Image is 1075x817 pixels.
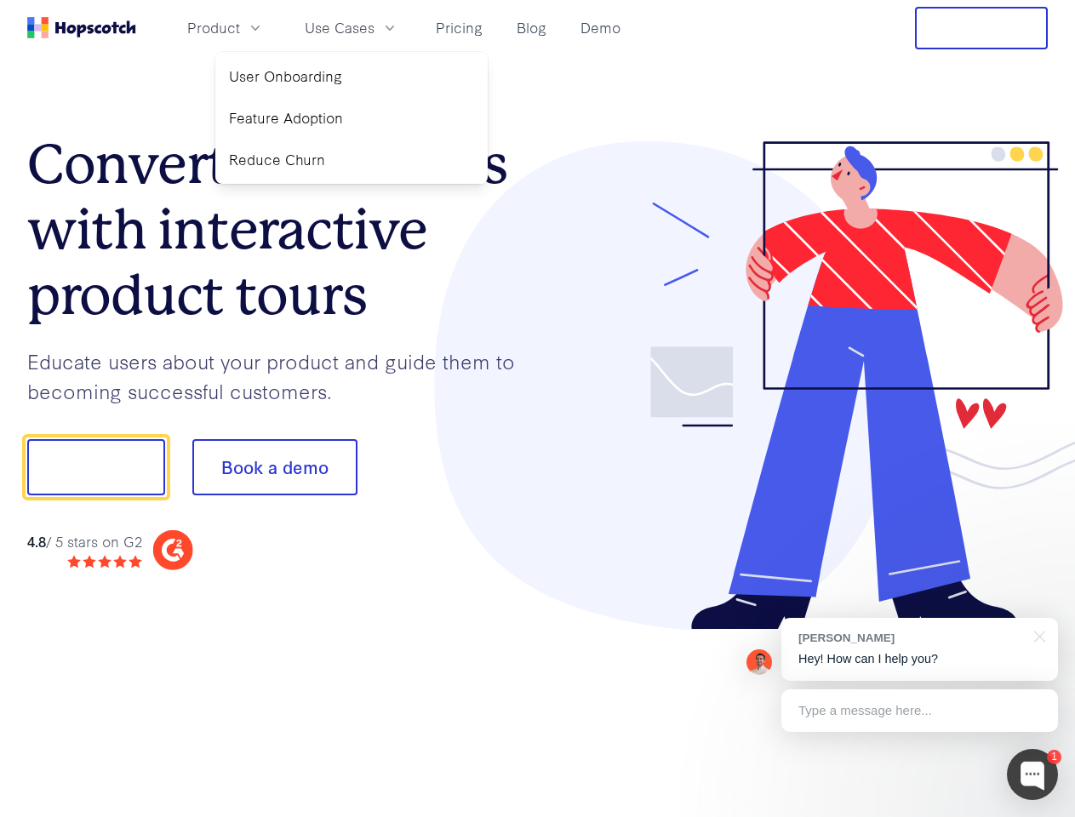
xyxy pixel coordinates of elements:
[798,630,1024,646] div: [PERSON_NAME]
[222,100,481,135] a: Feature Adoption
[27,17,136,38] a: Home
[187,17,240,38] span: Product
[305,17,375,38] span: Use Cases
[222,142,481,177] a: Reduce Churn
[222,59,481,94] a: User Onboarding
[177,14,274,42] button: Product
[27,439,165,495] button: Show me!
[294,14,409,42] button: Use Cases
[429,14,489,42] a: Pricing
[915,7,1048,49] button: Free Trial
[798,650,1041,668] p: Hey! How can I help you?
[574,14,627,42] a: Demo
[27,531,46,551] strong: 4.8
[1047,750,1061,764] div: 1
[27,132,538,328] h1: Convert more trials with interactive product tours
[27,346,538,405] p: Educate users about your product and guide them to becoming successful customers.
[192,439,357,495] button: Book a demo
[781,689,1058,732] div: Type a message here...
[27,531,142,552] div: / 5 stars on G2
[510,14,553,42] a: Blog
[746,649,772,675] img: Mark Spera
